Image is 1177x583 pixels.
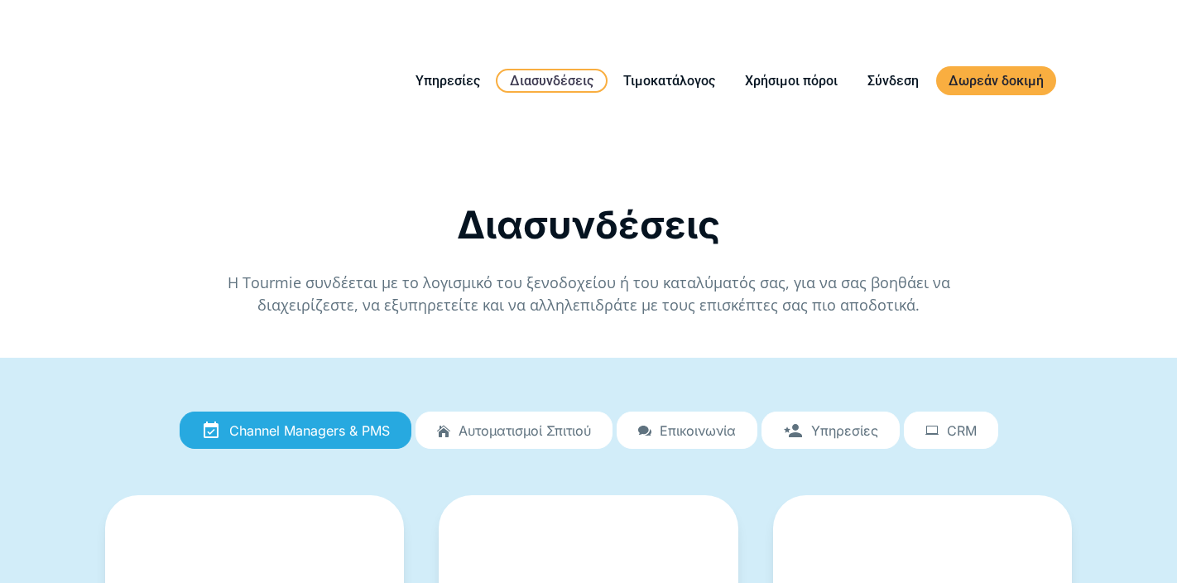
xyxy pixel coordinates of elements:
[617,412,757,450] a: Επικοινωνία
[611,70,728,91] a: Τιμοκατάλογος
[947,423,977,438] span: CRM
[904,412,998,450] a: CRM
[228,272,950,315] span: Η Tourmie συνδέεται με το λογισμικό του ξενοδοχείου ή του καταλύματός σας, για να σας βοηθάει να ...
[733,70,850,91] a: Χρήσιμοι πόροι
[403,70,492,91] a: Υπηρεσίες
[229,423,390,438] span: Channel Managers & PMS
[496,69,608,93] a: Διασυνδέσεις
[180,412,411,450] a: Channel Managers & PMS
[660,423,736,438] span: Επικοινωνία
[459,423,591,438] span: Αυτοματισμοί Σπιτιού
[855,70,931,91] a: Σύνδεση
[811,423,878,438] span: Υπηρεσίες
[761,412,900,450] a: Υπηρεσίες
[457,201,720,248] span: Διασυνδέσεις
[936,66,1056,95] a: Δωρεάν δοκιμή
[416,412,613,450] a: Αυτοματισμοί Σπιτιού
